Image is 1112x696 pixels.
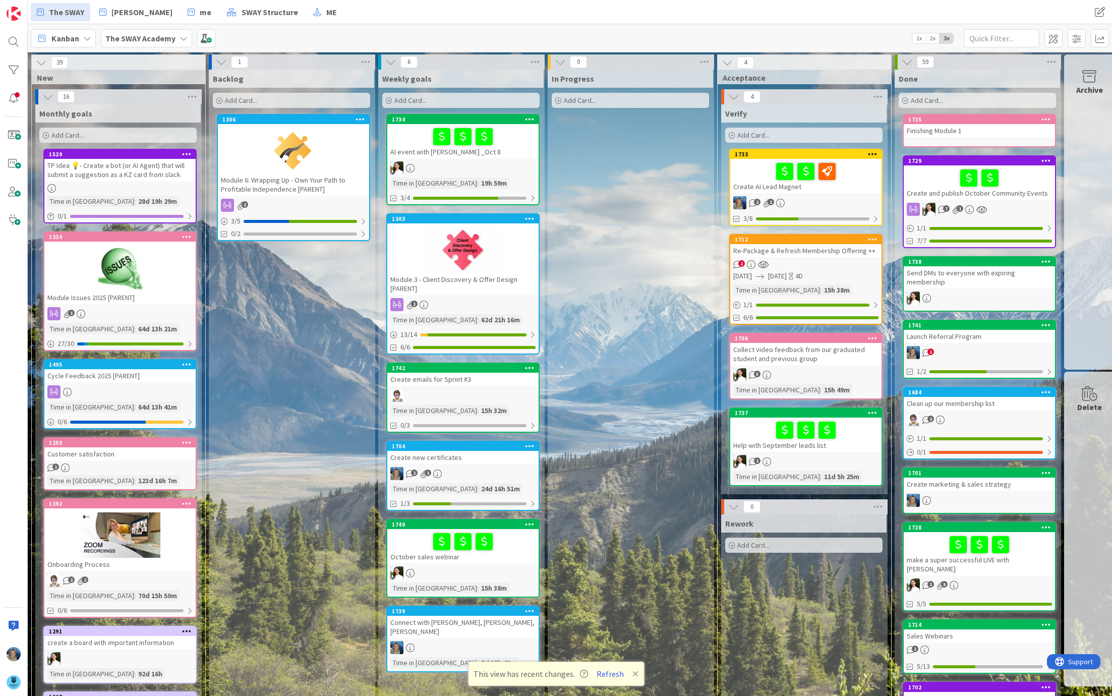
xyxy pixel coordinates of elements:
[912,33,926,43] span: 1x
[400,329,417,340] span: 13 / 14
[390,178,477,189] div: Time in [GEOGRAPHIC_DATA]
[570,56,587,68] span: 0
[134,590,136,601] span: :
[941,581,948,588] span: 5
[387,467,539,480] div: MA
[134,196,136,207] span: :
[47,196,134,207] div: Time in [GEOGRAPHIC_DATA]
[390,467,403,480] img: MA
[68,576,75,583] span: 2
[387,364,539,373] div: 1742
[733,368,746,381] img: AK
[904,124,1055,137] div: Finishing Module 1
[904,388,1055,397] div: 1684
[940,33,953,43] span: 3x
[47,574,61,587] img: TP
[44,627,196,649] div: 1291create a board with important information
[44,438,196,460] div: 1288Customer satisfaction
[917,447,926,457] span: 0 / 1
[730,150,882,159] div: 1733
[904,222,1055,235] div: 1/1
[44,447,196,460] div: Customer satisfaction
[908,116,1055,123] div: 1735
[904,532,1055,575] div: make a super successful LIVE with [PERSON_NAME]
[904,469,1055,491] div: 1701Create marketing & sales strategy
[44,150,196,181] div: 1529TP Idea 💡- Create a bot (or AI Agent) that will submit a suggestion as a KZ card from slack
[479,657,519,668] div: 7d 15h 40m
[479,178,509,189] div: 19h 59m
[136,401,180,413] div: 64d 13h 41m
[39,108,92,119] span: Monthly goals
[927,416,934,422] span: 2
[37,73,193,83] span: New
[49,151,196,158] div: 1529
[400,420,410,431] span: 0/3
[387,566,539,579] div: AK
[917,56,934,68] span: 59
[400,56,418,68] span: 6
[904,620,1055,629] div: 1714
[907,578,920,592] img: AK
[912,646,918,652] span: 1
[927,349,934,355] span: 1
[47,401,134,413] div: Time in [GEOGRAPHIC_DATA]
[474,668,588,680] span: This view has recent changes.
[31,3,90,21] a: The SWAY
[908,524,1055,531] div: 1728
[44,159,196,181] div: TP Idea 💡- Create a bot (or AI Agent) that will submit a suggestion as a KZ card from slack
[730,334,882,365] div: 1706Collect video feedback from our graduated student and previous group
[382,74,432,84] span: Weekly goals
[477,405,479,416] span: :
[730,244,882,257] div: Re-Package & Refresh Membership Offering ++
[904,330,1055,343] div: Launch Referral Program
[200,6,211,18] span: me
[218,115,369,124] div: 1306
[387,115,539,158] div: 1734AI event with [PERSON_NAME] _Oct 8
[908,621,1055,628] div: 1714
[425,470,431,476] span: 1
[904,397,1055,410] div: Clean up our membership list
[730,409,882,452] div: 1737Help with September leads list
[911,96,943,105] span: Add Card...
[479,583,509,594] div: 15h 38m
[387,451,539,464] div: Create new certificates
[907,413,920,426] img: TP
[44,438,196,447] div: 1288
[44,233,196,242] div: 1334
[733,284,820,296] div: Time in [GEOGRAPHIC_DATA]
[392,365,539,372] div: 1742
[904,523,1055,532] div: 1728
[904,629,1055,643] div: Sales Webinars
[735,236,882,243] div: 1712
[44,233,196,304] div: 1334Module Issues 2025 [PARENT]
[225,96,257,105] span: Add Card...
[730,343,882,365] div: Collect video feedback from our graduated student and previous group
[822,284,852,296] div: 15h 38m
[477,657,479,668] span: :
[134,668,136,679] span: :
[479,483,522,494] div: 24d 16h 51m
[44,627,196,636] div: 1291
[387,328,539,341] div: 13/14
[7,675,21,689] img: avatar
[400,193,410,203] span: 3/4
[904,266,1055,288] div: Send DMs to everyone with expiring membership
[795,271,803,281] div: 4D
[390,657,477,668] div: Time in [GEOGRAPHIC_DATA]
[387,520,539,563] div: 1740October sales webinar
[387,641,539,654] div: MA
[82,576,88,583] span: 2
[743,91,760,103] span: 4
[57,417,67,427] span: 0 / 6
[917,661,930,672] span: 5/13
[387,616,539,638] div: Connect with [PERSON_NAME], [PERSON_NAME], [PERSON_NAME]
[738,260,745,267] span: 2
[768,199,774,205] span: 1
[387,214,539,295] div: 1303Module 3 - Client Discovery & Offer Design [PARENT]
[52,463,59,470] span: 1
[820,471,822,482] span: :
[754,457,760,464] span: 1
[922,203,935,216] img: AK
[564,96,596,105] span: Add Card...
[44,360,196,382] div: 1495Cycle Feedback 2025 [PARENT]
